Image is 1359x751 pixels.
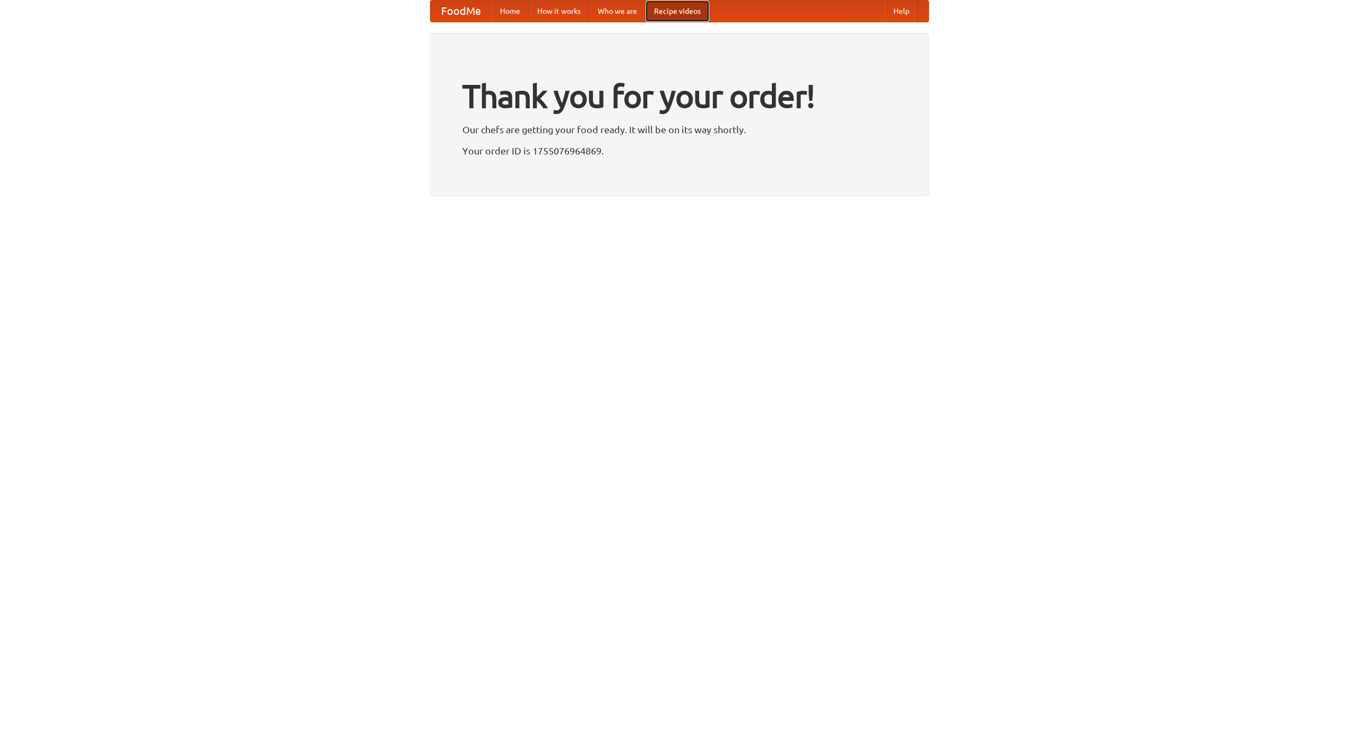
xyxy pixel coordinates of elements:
a: Recipe videos [646,1,709,22]
h1: Thank you for your order! [462,71,897,122]
a: Who we are [589,1,646,22]
p: Your order ID is 1755076964869. [462,143,897,159]
a: Help [885,1,918,22]
a: Home [492,1,529,22]
p: Our chefs are getting your food ready. It will be on its way shortly. [462,122,897,137]
a: FoodMe [431,1,492,22]
a: How it works [529,1,589,22]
